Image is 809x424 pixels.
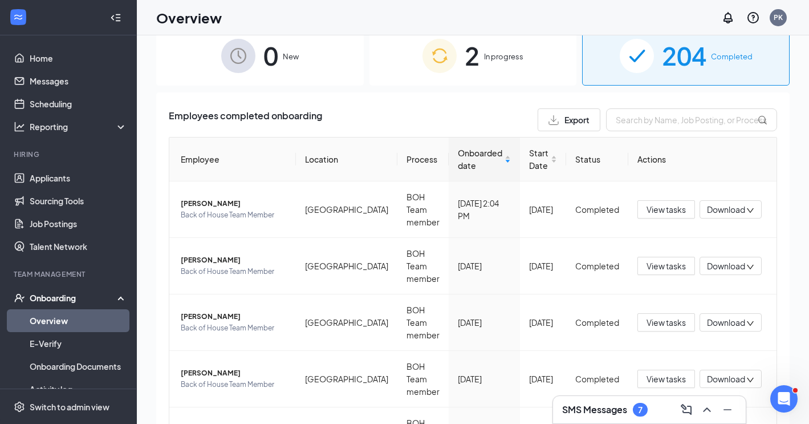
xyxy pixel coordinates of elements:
[14,269,125,279] div: Team Management
[110,12,121,23] svg: Collapse
[520,138,566,181] th: Start Date
[397,351,449,407] td: BOH Team member
[647,260,686,272] span: View tasks
[575,316,619,329] div: Completed
[647,373,686,385] span: View tasks
[30,167,127,189] a: Applicants
[746,263,754,271] span: down
[637,313,695,332] button: View tasks
[746,376,754,384] span: down
[647,203,686,216] span: View tasks
[458,373,511,385] div: [DATE]
[484,51,523,62] span: In progress
[721,403,734,417] svg: Minimize
[181,379,287,390] span: Back of House Team Member
[169,138,296,181] th: Employee
[181,266,287,277] span: Back of House Team Member
[283,51,299,62] span: New
[566,138,628,181] th: Status
[397,181,449,238] td: BOH Team member
[721,11,735,25] svg: Notifications
[156,8,222,27] h1: Overview
[14,292,25,304] svg: UserCheck
[575,203,619,216] div: Completed
[181,311,287,322] span: [PERSON_NAME]
[637,200,695,219] button: View tasks
[30,212,127,235] a: Job Postings
[529,203,557,216] div: [DATE]
[718,401,737,419] button: Minimize
[296,294,397,351] td: [GEOGRAPHIC_DATA]
[169,108,322,131] span: Employees completed onboarding
[181,255,287,266] span: [PERSON_NAME]
[711,51,753,62] span: Completed
[30,401,109,413] div: Switch to admin view
[465,36,479,75] span: 2
[13,11,24,23] svg: WorkstreamLogo
[458,260,511,272] div: [DATE]
[538,108,600,131] button: Export
[263,36,278,75] span: 0
[564,116,590,124] span: Export
[296,238,397,294] td: [GEOGRAPHIC_DATA]
[30,189,127,212] a: Sourcing Tools
[529,316,557,329] div: [DATE]
[30,70,127,92] a: Messages
[677,401,696,419] button: ComposeMessage
[774,13,783,22] div: PK
[746,11,760,25] svg: QuestionInfo
[575,260,619,272] div: Completed
[30,309,127,332] a: Overview
[14,121,25,132] svg: Analysis
[698,401,716,419] button: ChevronUp
[647,316,686,329] span: View tasks
[181,322,287,334] span: Back of House Team Member
[30,235,127,258] a: Talent Network
[638,405,643,415] div: 7
[14,401,25,413] svg: Settings
[606,108,777,131] input: Search by Name, Job Posting, or Process
[14,150,125,159] div: Hiring
[746,207,754,215] span: down
[30,92,127,115] a: Scheduling
[397,138,449,181] th: Process
[181,198,287,209] span: [PERSON_NAME]
[397,294,449,351] td: BOH Team member
[397,238,449,294] td: BOH Team member
[458,316,511,329] div: [DATE]
[30,292,117,304] div: Onboarding
[296,181,397,238] td: [GEOGRAPHIC_DATA]
[30,378,127,401] a: Activity log
[529,260,557,272] div: [DATE]
[628,138,777,181] th: Actions
[30,121,128,132] div: Reporting
[637,370,695,388] button: View tasks
[562,403,627,416] h3: SMS Messages
[458,147,502,172] span: Onboarded date
[296,138,397,181] th: Location
[700,403,714,417] svg: ChevronUp
[529,147,548,172] span: Start Date
[707,260,745,272] span: Download
[181,209,287,221] span: Back of House Team Member
[662,36,706,75] span: 204
[746,320,754,328] span: down
[458,197,511,222] div: [DATE] 2:04 PM
[707,373,745,385] span: Download
[707,317,745,329] span: Download
[181,368,287,379] span: [PERSON_NAME]
[680,403,693,417] svg: ComposeMessage
[296,351,397,407] td: [GEOGRAPHIC_DATA]
[30,355,127,378] a: Onboarding Documents
[770,385,798,413] iframe: Intercom live chat
[707,204,745,216] span: Download
[575,373,619,385] div: Completed
[529,373,557,385] div: [DATE]
[30,47,127,70] a: Home
[30,332,127,355] a: E-Verify
[637,257,695,275] button: View tasks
